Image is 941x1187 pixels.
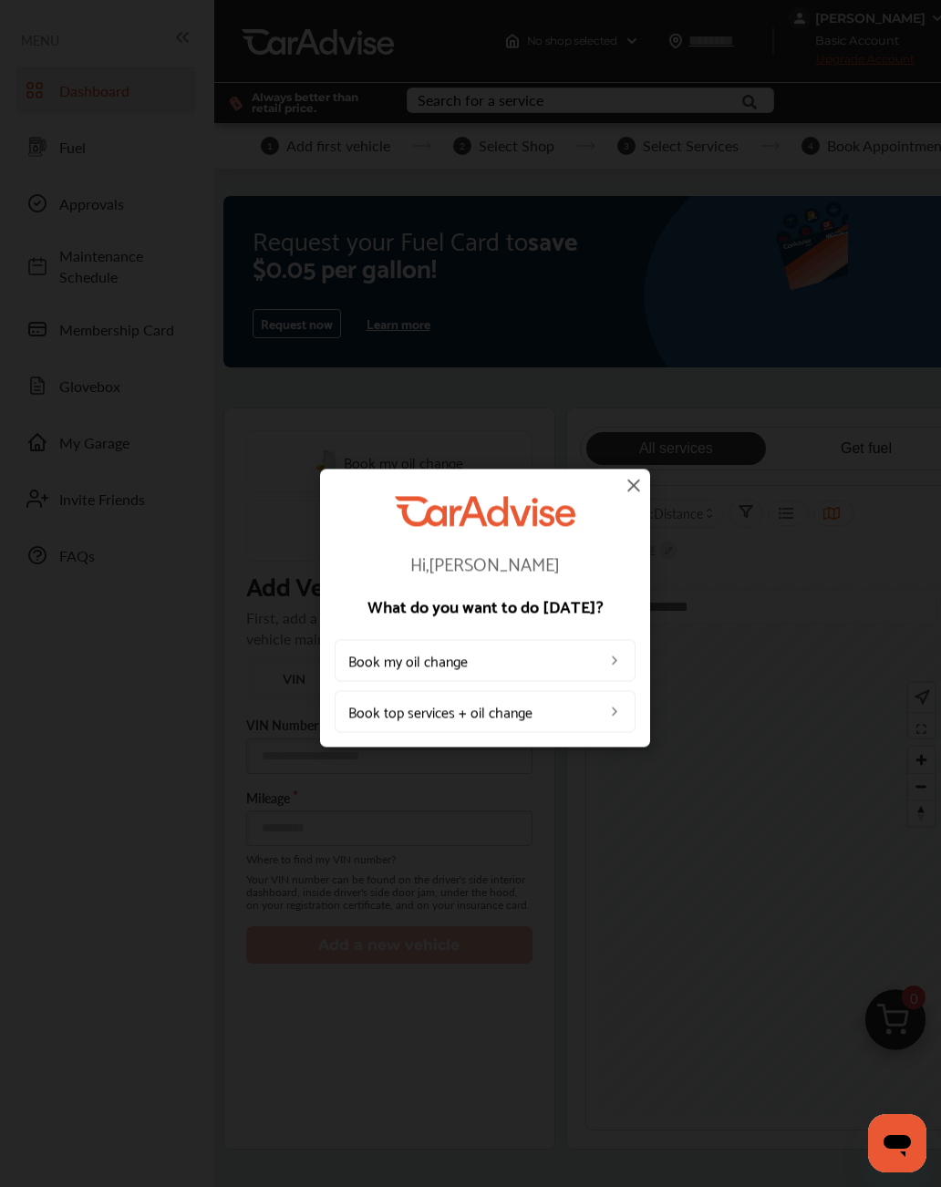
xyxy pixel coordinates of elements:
p: What do you want to do [DATE]? [335,598,636,614]
iframe: Button to launch messaging window [868,1114,926,1172]
img: left_arrow_icon.0f472efe.svg [607,705,622,719]
p: Hi, [PERSON_NAME] [335,554,636,573]
img: left_arrow_icon.0f472efe.svg [607,654,622,668]
a: Book top services + oil change [335,691,636,733]
img: close-icon.a004319c.svg [623,474,645,496]
a: Book my oil change [335,640,636,682]
img: CarAdvise Logo [395,496,575,526]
